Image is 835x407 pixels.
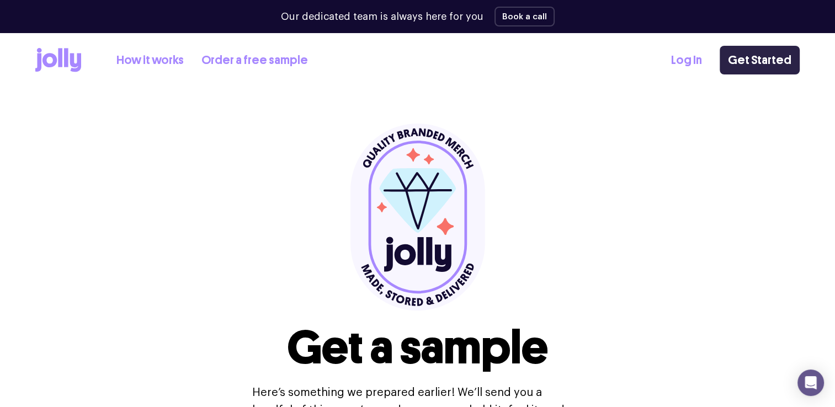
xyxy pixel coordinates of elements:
[201,51,308,69] a: Order a free sample
[671,51,702,69] a: Log In
[287,324,548,371] h1: Get a sample
[494,7,555,26] button: Book a call
[720,46,800,74] a: Get Started
[281,9,483,24] p: Our dedicated team is always here for you
[116,51,184,69] a: How it works
[797,369,824,396] div: Open Intercom Messenger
